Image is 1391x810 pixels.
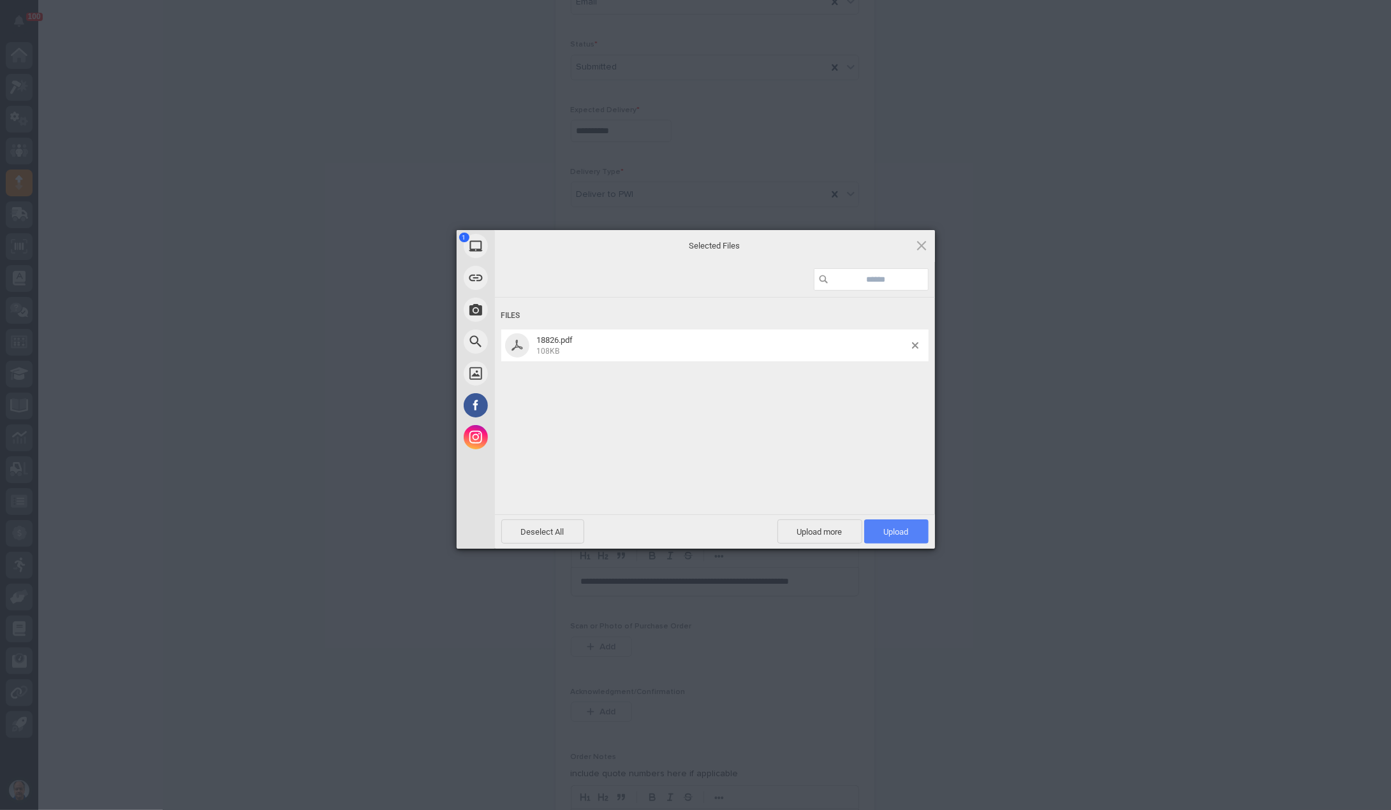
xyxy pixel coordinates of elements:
div: Take Photo [457,294,610,326]
div: Web Search [457,326,610,358]
div: My Device [457,230,610,262]
span: Selected Files [587,240,843,251]
span: Deselect All [501,519,584,544]
span: 18826.pdf [533,335,912,356]
span: 108KB [537,347,560,356]
span: 1 [459,233,469,242]
div: Link (URL) [457,262,610,294]
span: Upload [864,519,929,544]
div: Unsplash [457,358,610,389]
div: Facebook [457,389,610,421]
div: Instagram [457,421,610,453]
span: 18826.pdf [537,335,573,345]
span: Click here or hit ESC to close picker [915,238,929,252]
span: Upload [884,527,909,537]
div: Files [501,304,929,328]
span: Upload more [777,519,862,544]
